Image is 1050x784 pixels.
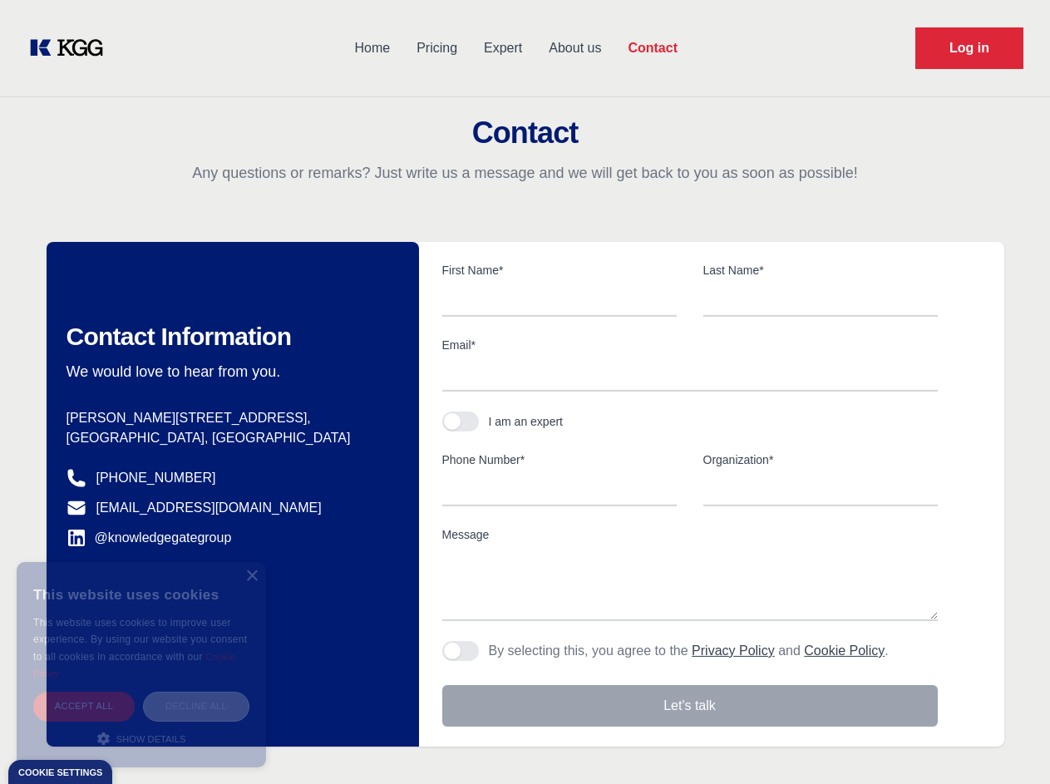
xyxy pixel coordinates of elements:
[33,730,249,747] div: Show details
[18,768,102,777] div: Cookie settings
[614,27,691,70] a: Contact
[67,428,392,448] p: [GEOGRAPHIC_DATA], [GEOGRAPHIC_DATA]
[143,692,249,721] div: Decline all
[442,451,677,468] label: Phone Number*
[341,27,403,70] a: Home
[403,27,471,70] a: Pricing
[116,734,186,744] span: Show details
[33,692,135,721] div: Accept all
[535,27,614,70] a: About us
[692,643,775,658] a: Privacy Policy
[489,641,889,661] p: By selecting this, you agree to the and .
[33,574,249,614] div: This website uses cookies
[703,451,938,468] label: Organization*
[96,498,322,518] a: [EMAIL_ADDRESS][DOMAIN_NAME]
[67,408,392,428] p: [PERSON_NAME][STREET_ADDRESS],
[27,35,116,62] a: KOL Knowledge Platform: Talk to Key External Experts (KEE)
[67,528,232,548] a: @knowledgegategroup
[245,570,258,583] div: Close
[33,652,236,678] a: Cookie Policy
[703,262,938,279] label: Last Name*
[442,337,938,353] label: Email*
[33,617,247,663] span: This website uses cookies to improve user experience. By using our website you consent to all coo...
[442,262,677,279] label: First Name*
[915,27,1023,69] a: Request Demo
[67,362,392,382] p: We would love to hear from you.
[489,413,564,430] div: I am an expert
[442,526,938,543] label: Message
[471,27,535,70] a: Expert
[804,643,885,658] a: Cookie Policy
[96,468,216,488] a: [PHONE_NUMBER]
[442,685,938,727] button: Let's talk
[67,322,392,352] h2: Contact Information
[967,704,1050,784] iframe: Chat Widget
[20,163,1030,183] p: Any questions or remarks? Just write us a message and we will get back to you as soon as possible!
[20,116,1030,150] h2: Contact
